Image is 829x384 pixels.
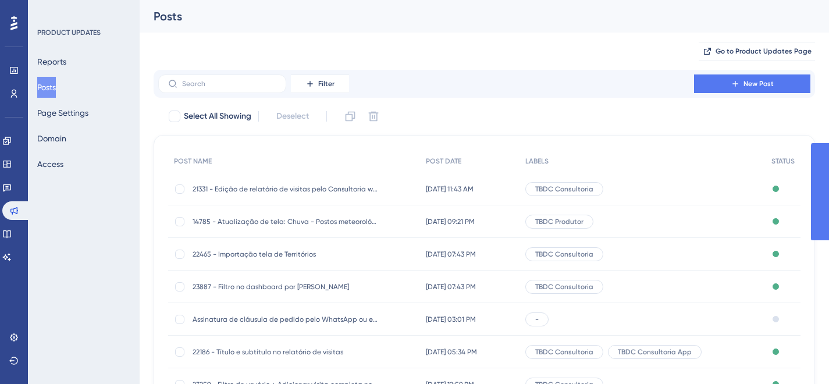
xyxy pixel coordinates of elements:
[535,347,593,357] span: TBDC Consultoria
[37,77,56,98] button: Posts
[426,347,477,357] span: [DATE] 05:34 PM
[771,157,795,166] span: STATUS
[694,74,810,93] button: New Post
[426,315,476,324] span: [DATE] 03:01 PM
[193,282,379,291] span: 23887 - Filtro no dashboard por [PERSON_NAME]
[193,347,379,357] span: 22186 - Título e subtítulo no relatório de visitas
[37,28,101,37] div: PRODUCT UPDATES
[535,315,539,324] span: -
[291,74,349,93] button: Filter
[318,79,335,88] span: Filter
[535,217,583,226] span: TBDC Produtor
[426,157,461,166] span: POST DATE
[184,109,251,123] span: Select All Showing
[535,184,593,194] span: TBDC Consultoria
[618,347,692,357] span: TBDC Consultoria App
[426,217,475,226] span: [DATE] 09:21 PM
[37,102,88,123] button: Page Settings
[193,315,379,324] span: Assinatura de cláusula de pedido pelo WhatsApp ou e-mail
[743,79,774,88] span: New Post
[37,51,66,72] button: Reports
[193,217,379,226] span: 14785 - Atualização de tela: Chuva - Postos meteorológicos
[37,128,66,149] button: Domain
[699,42,815,61] button: Go to Product Updates Page
[266,106,319,127] button: Deselect
[525,157,549,166] span: LABELS
[193,184,379,194] span: 21331 - Edição de relatório de visitas pelo Consultoria web
[426,250,476,259] span: [DATE] 07:43 PM
[716,47,812,56] span: Go to Product Updates Page
[426,282,476,291] span: [DATE] 07:43 PM
[174,157,212,166] span: POST NAME
[535,282,593,291] span: TBDC Consultoria
[276,109,309,123] span: Deselect
[154,8,786,24] div: Posts
[182,80,276,88] input: Search
[193,250,379,259] span: 22465 - Importação tela de Territórios
[780,338,815,373] iframe: UserGuiding AI Assistant Launcher
[535,250,593,259] span: TBDC Consultoria
[426,184,474,194] span: [DATE] 11:43 AM
[37,154,63,175] button: Access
